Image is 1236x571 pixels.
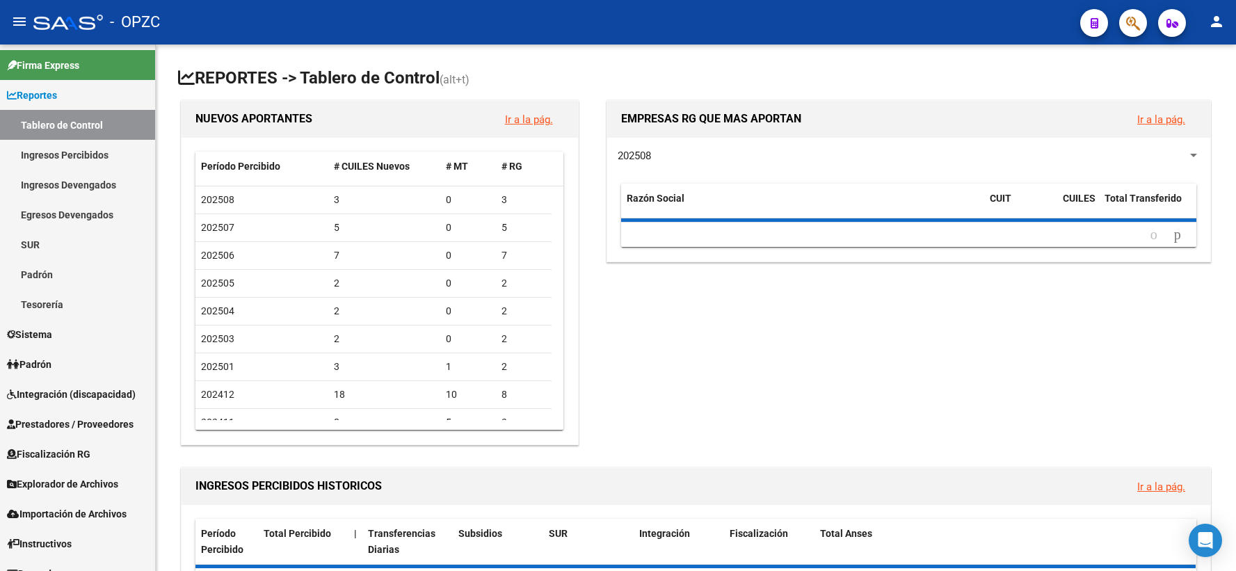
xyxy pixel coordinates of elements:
span: SUR [549,528,568,539]
div: 1 [446,359,490,375]
div: 5 [446,415,490,431]
span: Período Percibido [201,528,243,555]
span: Firma Express [7,58,79,73]
span: 202505 [201,278,234,289]
span: 202504 [201,305,234,316]
div: 5 [334,220,435,236]
div: 0 [446,192,490,208]
datatable-header-cell: SUR [543,519,634,565]
span: - OPZC [110,7,160,38]
h1: REPORTES -> Tablero de Control [178,67,1214,91]
datatable-header-cell: Integración [634,519,724,565]
div: 8 [334,415,435,431]
span: 202503 [201,333,234,344]
div: 2 [501,331,546,347]
span: | [354,528,357,539]
div: 0 [446,331,490,347]
div: 2 [334,303,435,319]
datatable-header-cell: # MT [440,152,496,182]
div: 7 [501,248,546,264]
span: Integración (discapacidad) [7,387,136,402]
datatable-header-cell: Total Percibido [258,519,348,565]
button: Ir a la pág. [494,106,564,132]
span: 202501 [201,361,234,372]
span: 202507 [201,222,234,233]
span: Período Percibido [201,161,280,172]
datatable-header-cell: Período Percibido [195,519,258,565]
div: 2 [501,275,546,291]
span: Total Transferido [1105,193,1182,204]
div: 3 [334,359,435,375]
datatable-header-cell: # CUILES Nuevos [328,152,440,182]
span: 202411 [201,417,234,428]
div: 8 [501,387,546,403]
a: Ir a la pág. [505,113,553,126]
span: Explorador de Archivos [7,476,118,492]
div: 2 [501,303,546,319]
span: Total Anses [820,528,872,539]
div: 3 [501,415,546,431]
span: Transferencias Diarias [368,528,435,555]
datatable-header-cell: Período Percibido [195,152,328,182]
span: Sistema [7,327,52,342]
span: 202508 [618,150,651,162]
span: # RG [501,161,522,172]
a: go to previous page [1144,227,1164,243]
div: 0 [446,220,490,236]
div: 7 [334,248,435,264]
span: (alt+t) [440,73,469,86]
span: # MT [446,161,468,172]
a: Ir a la pág. [1137,481,1185,493]
div: 10 [446,387,490,403]
span: 202412 [201,389,234,400]
span: Integración [639,528,690,539]
span: # CUILES Nuevos [334,161,410,172]
datatable-header-cell: CUIT [984,184,1057,230]
mat-icon: menu [11,13,28,30]
datatable-header-cell: | [348,519,362,565]
datatable-header-cell: Total Anses [814,519,1184,565]
span: Razón Social [627,193,684,204]
span: 202508 [201,194,234,205]
div: 3 [501,192,546,208]
span: NUEVOS APORTANTES [195,112,312,125]
div: 3 [334,192,435,208]
div: 0 [446,303,490,319]
div: 2 [501,359,546,375]
div: 2 [334,331,435,347]
datatable-header-cell: Subsidios [453,519,543,565]
mat-icon: person [1208,13,1225,30]
span: CUILES [1063,193,1095,204]
span: Instructivos [7,536,72,552]
span: Reportes [7,88,57,103]
div: Open Intercom Messenger [1189,524,1222,557]
span: Total Percibido [264,528,331,539]
span: 202506 [201,250,234,261]
span: CUIT [990,193,1011,204]
span: Importación de Archivos [7,506,127,522]
div: 2 [334,275,435,291]
datatable-header-cell: Fiscalización [724,519,814,565]
div: 0 [446,275,490,291]
a: go to next page [1168,227,1187,243]
span: Fiscalización [730,528,788,539]
span: Subsidios [458,528,502,539]
span: EMPRESAS RG QUE MAS APORTAN [621,112,801,125]
div: 18 [334,387,435,403]
datatable-header-cell: Transferencias Diarias [362,519,453,565]
button: Ir a la pág. [1126,474,1196,499]
datatable-header-cell: Total Transferido [1099,184,1196,230]
span: Fiscalización RG [7,447,90,462]
span: Padrón [7,357,51,372]
datatable-header-cell: Razón Social [621,184,984,230]
span: INGRESOS PERCIBIDOS HISTORICOS [195,479,382,492]
span: Prestadores / Proveedores [7,417,134,432]
a: Ir a la pág. [1137,113,1185,126]
div: 5 [501,220,546,236]
button: Ir a la pág. [1126,106,1196,132]
div: 0 [446,248,490,264]
datatable-header-cell: CUILES [1057,184,1099,230]
datatable-header-cell: # RG [496,152,552,182]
